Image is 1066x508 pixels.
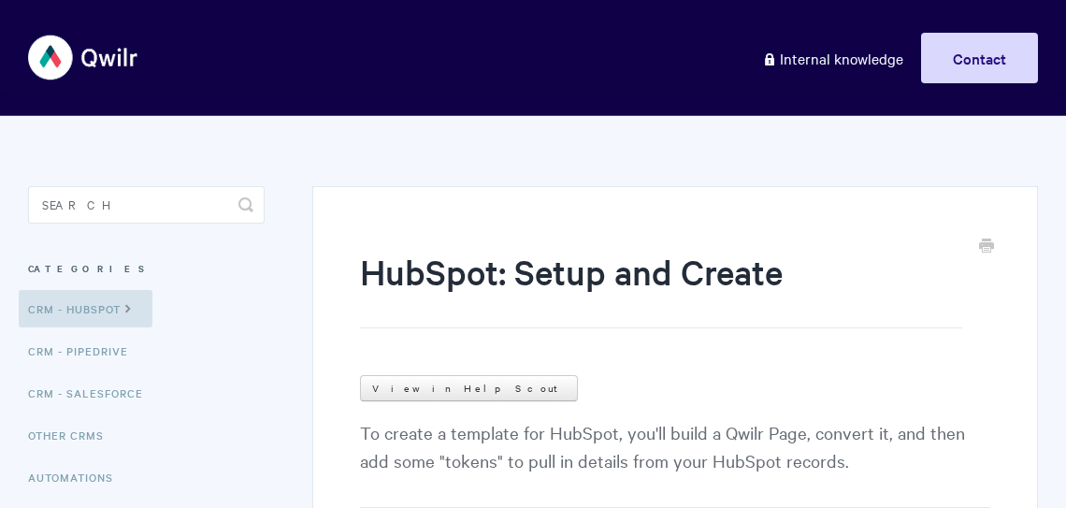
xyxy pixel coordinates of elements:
input: Search [28,186,265,224]
a: Internal knowledge [748,33,917,83]
p: To create a template for HubSpot, you'll build a Qwilr Page, convert it, and then add some "token... [360,418,990,508]
a: Other CRMs [28,416,118,454]
h1: HubSpot: Setup and Create [360,248,962,328]
a: Contact [921,33,1038,83]
a: View in Help Scout [360,375,578,401]
a: Automations [28,458,127,496]
a: CRM - Salesforce [28,374,157,412]
img: Qwilr Help Center [28,22,139,93]
a: CRM - Pipedrive [28,332,142,370]
h3: Categories [28,252,265,285]
a: Print this Article [979,237,994,257]
a: CRM - HubSpot [19,290,152,327]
